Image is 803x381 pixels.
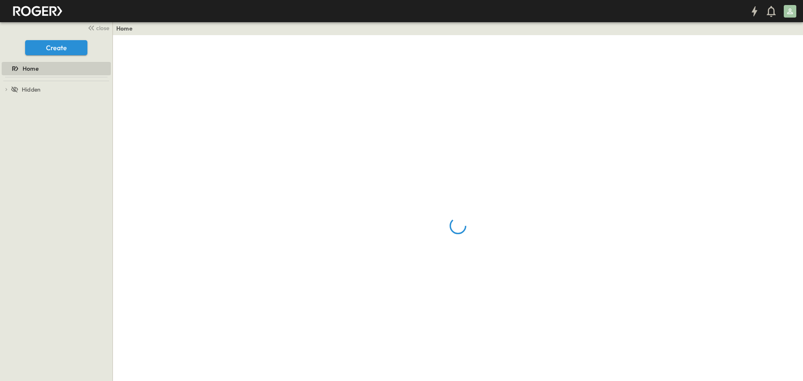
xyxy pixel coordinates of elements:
[23,64,38,73] span: Home
[116,24,138,33] nav: breadcrumbs
[22,85,41,94] span: Hidden
[2,63,109,74] a: Home
[84,22,111,33] button: close
[96,24,109,32] span: close
[116,24,133,33] a: Home
[25,40,87,55] button: Create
